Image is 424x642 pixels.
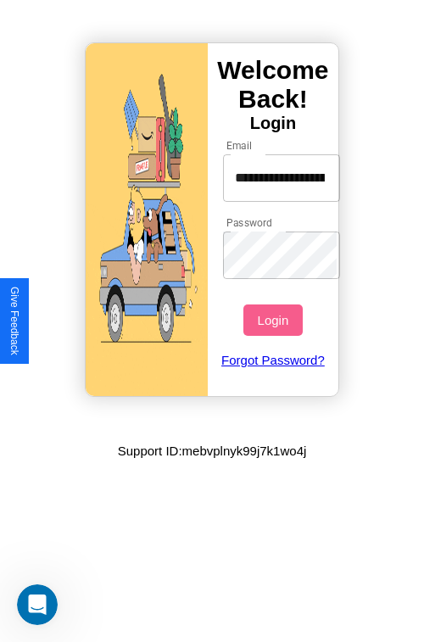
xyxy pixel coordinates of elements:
iframe: Intercom live chat [17,584,58,625]
label: Password [226,215,271,230]
a: Forgot Password? [215,336,332,384]
h3: Welcome Back! [208,56,338,114]
label: Email [226,138,253,153]
button: Login [243,304,302,336]
img: gif [86,43,208,396]
h4: Login [208,114,338,133]
p: Support ID: mebvplnyk99j7k1wo4j [118,439,307,462]
div: Give Feedback [8,287,20,355]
